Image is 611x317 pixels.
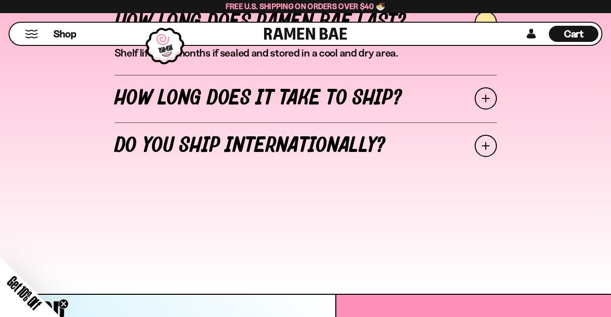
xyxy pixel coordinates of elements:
span: Get 10% Off [5,273,44,312]
button: Mobile Menu Trigger [25,30,38,38]
span: Free U.S. Shipping on Orders over $40 🍜 [226,2,386,11]
a: Shop [54,26,76,42]
span: Cart [564,28,584,40]
div: Cart [549,23,598,45]
a: How long does it take to ship? [115,75,497,122]
button: Close teaser [59,299,69,309]
span: Shop [54,27,76,41]
a: Do you ship internationally? [115,122,497,170]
